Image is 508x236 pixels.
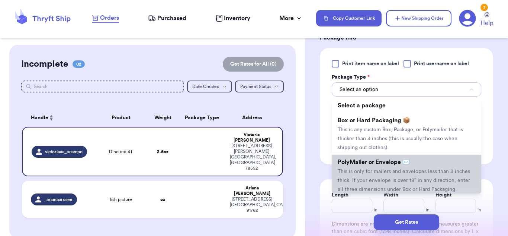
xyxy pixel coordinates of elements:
[480,19,493,28] span: Help
[48,113,54,122] button: Sort ascending
[147,109,179,127] th: Weight
[338,117,410,123] span: Box or Hard Packaging 📦
[478,207,481,213] span: in
[338,103,386,108] span: Select a package
[157,150,168,154] strong: 2.6 oz
[459,10,476,27] a: 3
[157,14,186,23] span: Purchased
[383,191,398,199] label: Width
[31,114,48,122] span: Handle
[21,81,184,92] input: Search
[235,81,284,92] button: Payment Status
[223,57,284,72] button: Get Rates for All (0)
[338,159,410,165] span: PolyMailer or Envelope ✉️
[338,169,470,192] span: This is only for mailers and envelopes less than 3 inches thick. If your envelope is over 18” in ...
[230,143,273,171] div: [STREET_ADDRESS][PERSON_NAME] [GEOGRAPHIC_DATA] , [GEOGRAPHIC_DATA] 78552
[95,109,147,127] th: Product
[332,73,370,81] label: Package Type
[374,207,377,213] span: in
[480,4,488,11] div: 3
[110,196,132,202] span: fish picture
[160,197,165,202] strong: oz
[92,13,119,23] a: Orders
[342,60,399,67] span: Print item name on label
[480,12,493,28] a: Help
[100,13,119,22] span: Orders
[225,109,283,127] th: Address
[44,196,73,202] span: _arianaarosee
[414,60,469,67] span: Print username on label
[21,58,68,70] h2: Incomplete
[45,149,83,155] span: victoriaaa_ocampo
[148,14,186,23] a: Purchased
[187,81,232,92] button: Date Created
[332,191,348,199] label: Length
[192,84,219,89] span: Date Created
[332,82,481,97] button: Select an option
[224,14,250,23] span: Inventory
[340,86,378,93] span: Select an option
[279,14,303,23] div: More
[216,14,250,23] a: Inventory
[386,10,451,26] button: New Shipping Order
[230,196,274,213] div: [STREET_ADDRESS] [GEOGRAPHIC_DATA] , CA 91762
[179,109,225,127] th: Package Type
[374,214,439,230] button: Get Rates
[426,207,430,213] span: in
[230,185,274,196] div: Ariana [PERSON_NAME]
[435,191,451,199] label: Height
[73,60,85,68] span: 02
[109,149,133,155] span: Dino tee 4T
[240,84,271,89] span: Payment Status
[338,127,463,150] span: This is any custom Box, Package, or Polymailer that is thicker than 3 inches (this is usually the...
[230,132,273,143] div: Victoria [PERSON_NAME]
[316,10,382,26] button: Copy Customer Link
